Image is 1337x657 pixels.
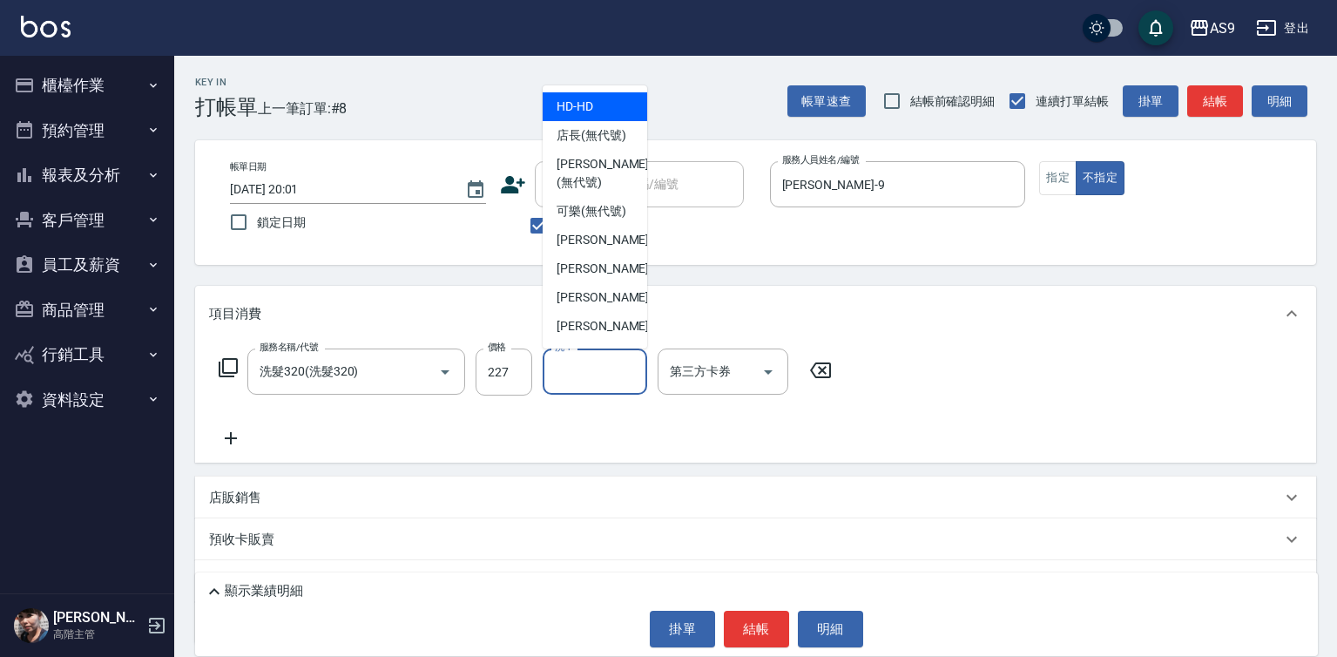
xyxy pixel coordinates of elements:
button: Choose date, selected date is 2025-09-15 [455,169,496,211]
span: [PERSON_NAME] -2 [557,231,659,249]
p: 預收卡販賣 [209,531,274,549]
input: YYYY/MM/DD hh:mm [230,175,448,204]
span: [PERSON_NAME] (無代號) [557,155,649,192]
button: 指定 [1039,161,1077,195]
button: 不指定 [1076,161,1124,195]
span: HD -HD [557,98,593,116]
label: 服務人員姓名/編號 [782,153,859,166]
button: Open [431,358,459,386]
button: 員工及薪資 [7,242,167,288]
button: save [1138,10,1173,45]
div: 店販銷售 [195,477,1316,518]
span: 可樂 (無代號) [557,202,626,220]
button: 結帳 [1187,85,1243,118]
button: 帳單速查 [787,85,866,118]
span: [PERSON_NAME] -9 [557,288,659,307]
span: 上一筆訂單:#8 [258,98,348,119]
h3: 打帳單 [195,95,258,119]
button: 客戶管理 [7,198,167,243]
button: 商品管理 [7,288,167,333]
span: [PERSON_NAME] -13 [557,346,666,364]
button: 預約管理 [7,108,167,153]
img: Logo [21,16,71,37]
img: Person [14,608,49,643]
button: 明細 [798,611,863,647]
button: 登出 [1249,12,1316,44]
button: Open [754,358,782,386]
p: 高階主管 [53,627,142,642]
div: 項目消費 [195,286,1316,342]
span: [PERSON_NAME] -7 [557,260,659,278]
button: 結帳 [724,611,789,647]
label: 服務名稱/代號 [260,341,318,354]
span: [PERSON_NAME] -12 [557,317,666,335]
button: AS9 [1182,10,1242,46]
button: 明細 [1252,85,1307,118]
label: 帳單日期 [230,160,267,173]
label: 價格 [488,341,506,354]
div: AS9 [1210,17,1235,39]
h5: [PERSON_NAME] [53,609,142,627]
p: 項目消費 [209,305,261,323]
h2: Key In [195,77,258,88]
button: 報表及分析 [7,152,167,198]
p: 店販銷售 [209,489,261,507]
p: 顯示業績明細 [225,582,303,600]
span: 鎖定日期 [257,213,306,232]
button: 櫃檯作業 [7,63,167,108]
button: 行銷工具 [7,332,167,377]
div: 預收卡販賣 [195,518,1316,560]
span: 店長 (無代號) [557,126,626,145]
div: 其他付款方式 [195,560,1316,602]
span: 連續打單結帳 [1036,92,1109,111]
span: 結帳前確認明細 [910,92,996,111]
button: 資料設定 [7,377,167,423]
button: 掛單 [1123,85,1178,118]
button: 掛單 [650,611,715,647]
